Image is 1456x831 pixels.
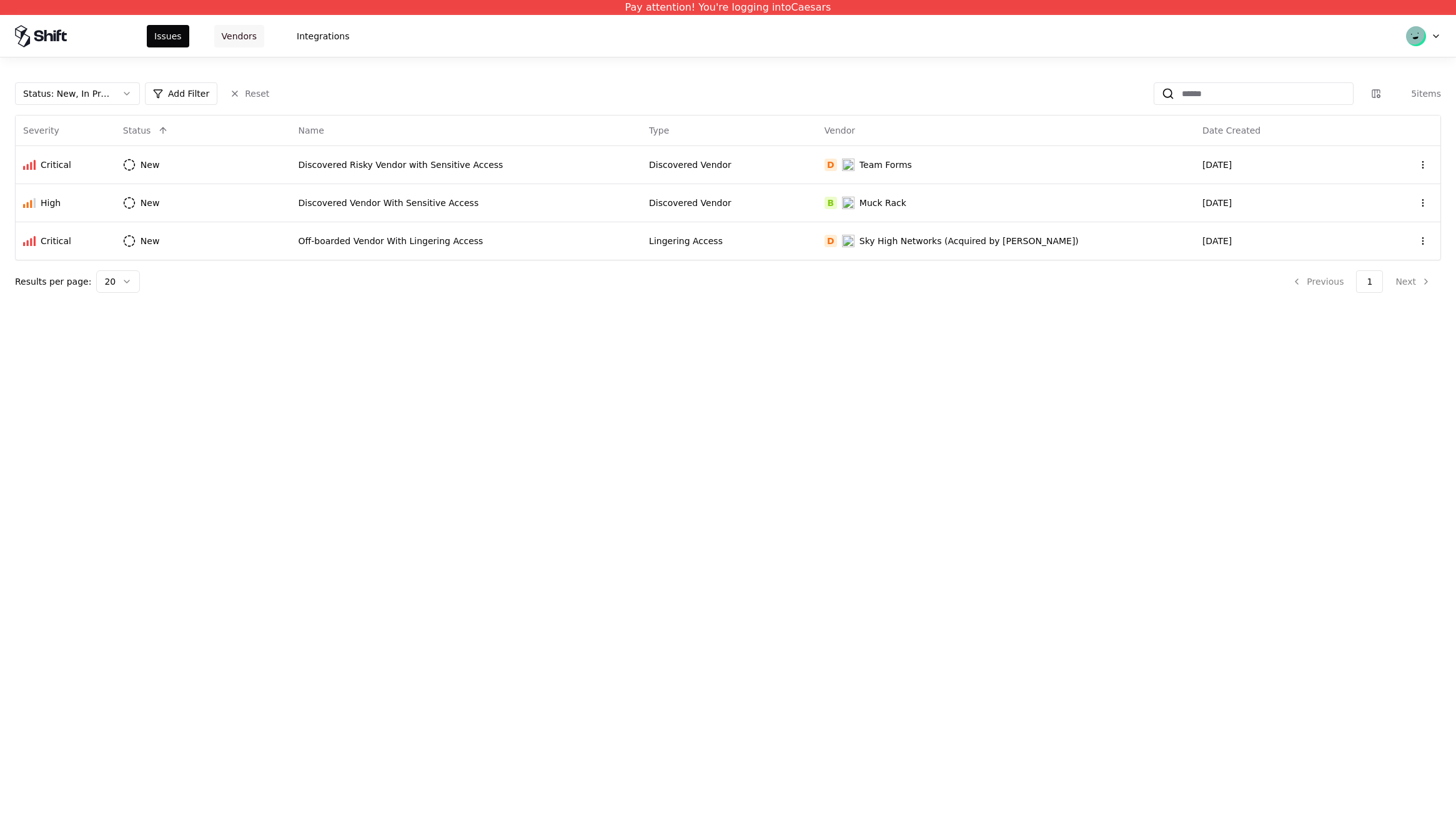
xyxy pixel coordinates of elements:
[41,159,71,171] div: Critical
[41,197,61,209] div: High
[123,192,182,214] button: New
[123,154,182,176] button: New
[1391,87,1441,100] div: 5 items
[123,124,151,137] div: Status
[649,124,669,137] div: Type
[23,87,112,100] div: Status : New, In Progress
[141,159,160,171] div: New
[1356,270,1383,293] button: 1
[859,159,912,171] div: Team Forms
[147,25,189,47] button: Issues
[141,197,160,209] div: New
[299,197,635,209] div: Discovered Vendor With Sensitive Access
[842,159,854,171] img: Team Forms
[649,235,810,247] div: Lingering Access
[842,235,854,247] img: Sky High Networks (Acquired by McAfee)
[1202,124,1260,137] div: Date Created
[1202,197,1363,209] div: [DATE]
[825,159,837,171] div: D
[289,25,357,47] button: Integrations
[825,235,837,247] div: D
[15,275,91,288] p: Results per page:
[1202,235,1363,247] div: [DATE]
[842,197,854,209] img: Muck Rack
[825,124,855,137] div: Vendor
[299,159,635,171] div: Discovered Risky Vendor with Sensitive Access
[649,159,810,171] div: Discovered Vendor
[859,235,1079,247] div: Sky High Networks (Acquired by [PERSON_NAME])
[123,230,182,252] button: New
[859,197,906,209] div: Muck Rack
[1282,270,1441,293] nav: pagination
[825,197,837,209] div: B
[23,124,59,137] div: Severity
[222,82,277,105] button: Reset
[649,197,810,209] div: Discovered Vendor
[1202,159,1363,171] div: [DATE]
[141,235,160,247] div: New
[299,235,635,247] div: Off-boarded Vendor With Lingering Access
[214,25,264,47] button: Vendors
[145,82,217,105] button: Add Filter
[41,235,71,247] div: Critical
[299,124,324,137] div: Name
